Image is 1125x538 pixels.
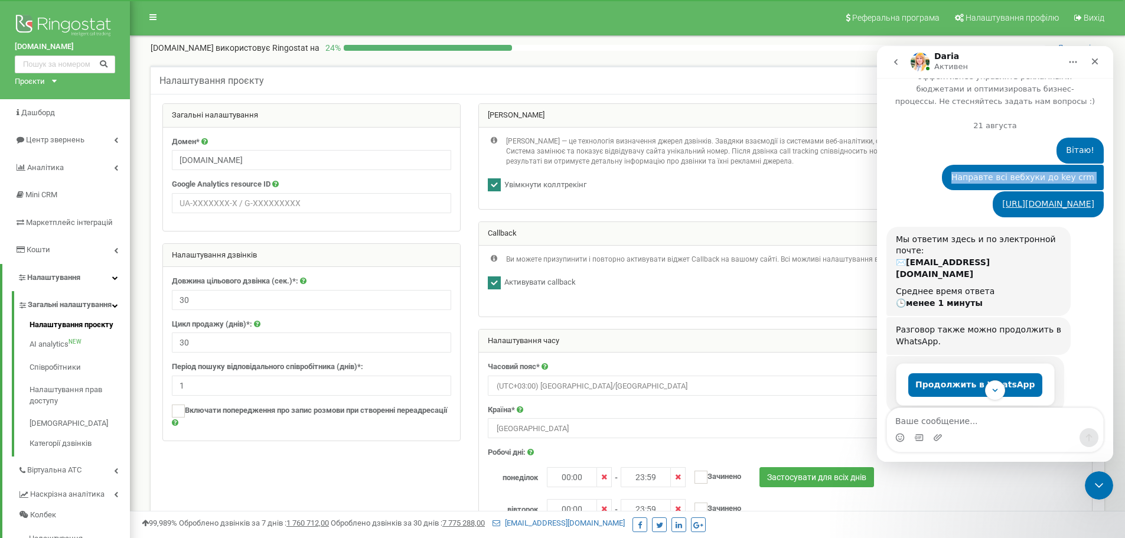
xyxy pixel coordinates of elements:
[179,519,329,527] span: Оброблено дзвінків за 7 днів :
[27,163,64,172] span: Аналiтика
[27,465,81,476] span: Віртуальна АТС
[172,179,270,190] label: Google Analytics resource ID
[142,519,177,527] span: 99,989%
[15,41,115,53] a: [DOMAIN_NAME]
[172,319,252,330] label: Цикл продажу (днів)*:
[15,12,115,41] img: Ringostat logo
[319,42,344,54] p: 24 %
[479,499,547,516] label: вівторок
[30,333,130,356] a: AI analyticsNEW
[18,291,130,315] a: Загальні налаштування
[479,467,547,484] label: понеділок
[479,330,1092,353] div: Налаштування часу
[1085,471,1113,500] iframe: Intercom live chat
[1058,43,1101,53] span: Детальніше
[30,435,130,449] a: Категорії дзвінків
[18,457,130,481] a: Віртуальна АТС
[501,277,576,288] label: Активувати callback
[615,499,618,516] span: -
[30,510,56,521] span: Колбек
[286,519,329,527] u: 1 760 712,00
[25,190,57,199] span: Mini CRM
[15,56,115,73] input: Пошук за номером
[30,319,130,334] a: Налаштування проєкту
[172,276,298,287] label: Довжина цільового дзвінка (сек.)*:
[479,222,1092,246] div: Callback
[27,273,80,282] span: Налаштування
[151,42,319,54] p: [DOMAIN_NAME]
[488,376,1083,396] span: (UTC+03:00) Europe/Kiev
[30,412,130,435] a: [DEMOGRAPHIC_DATA]
[18,505,130,526] a: Колбек
[18,481,130,505] a: Наскрізна аналітика
[163,104,460,128] div: Загальні налаштування
[615,467,618,484] span: -
[488,405,515,416] label: Країна*
[852,13,940,22] span: Реферальна програма
[1084,13,1104,22] span: Вихід
[172,136,200,148] label: Домен*
[492,378,1079,394] span: (UTC+03:00) Europe/Kiev
[172,150,451,170] input: example.com
[26,135,84,144] span: Центр звернень
[488,361,540,373] label: Часовий пояс*
[759,467,874,487] button: Застосувати для всіх днів
[26,218,113,227] span: Маркетплейс інтеграцій
[15,76,45,87] div: Проєкти
[2,264,130,292] a: Налаштування
[216,43,319,53] span: використовує Ringostat на
[488,447,526,458] label: Робочі дні:
[686,499,741,516] label: Зачинено
[172,361,363,373] label: Період пошуку відповідального співробітника (днів)*:
[479,104,1092,128] div: [PERSON_NAME]
[506,255,1048,265] p: Ви можете призупинити і повторно активувати віджет Callback на вашому сайті. Всі можливі налаштув...
[506,136,1083,167] p: [PERSON_NAME] — це технологія визначення джерел дзвінків. Завдяки взаємодії із системами веб-анал...
[30,379,130,412] a: Налаштування прав доступу
[30,356,130,379] a: Співробітники
[501,180,586,191] label: Увімкнути коллтрекінг
[28,299,112,311] span: Загальні налаштування
[172,405,451,429] label: Включати попередження про запис розмови при створенні переадресації
[30,489,105,500] span: Наскрізна аналітика
[27,245,50,254] span: Кошти
[159,76,264,86] h5: Налаштування проєкту
[172,193,451,213] input: UA-XXXXXXX-X / G-XXXXXXXXX
[492,420,1079,437] span: Ukraine
[877,46,1113,462] iframe: Intercom live chat
[966,13,1059,22] span: Налаштування профілю
[331,519,485,527] span: Оброблено дзвінків за 30 днів :
[21,108,55,117] span: Дашборд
